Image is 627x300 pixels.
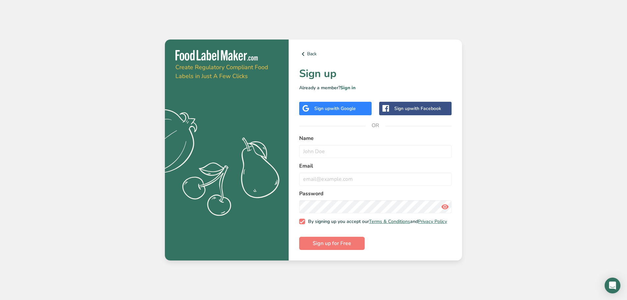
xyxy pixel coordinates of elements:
[299,237,365,250] button: Sign up for Free
[366,116,385,135] span: OR
[314,105,356,112] div: Sign up
[410,105,441,112] span: with Facebook
[175,50,258,61] img: Food Label Maker
[299,173,452,186] input: email@example.com
[299,162,452,170] label: Email
[175,63,268,80] span: Create Regulatory Compliant Food Labels in Just A Few Clicks
[330,105,356,112] span: with Google
[299,84,452,91] p: Already a member?
[418,218,447,225] a: Privacy Policy
[369,218,410,225] a: Terms & Conditions
[299,134,452,142] label: Name
[299,50,452,58] a: Back
[299,145,452,158] input: John Doe
[340,85,355,91] a: Sign in
[394,105,441,112] div: Sign up
[299,66,452,82] h1: Sign up
[299,190,452,198] label: Password
[605,278,620,293] div: Open Intercom Messenger
[305,219,447,225] span: By signing up you accept our and
[313,239,351,247] span: Sign up for Free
